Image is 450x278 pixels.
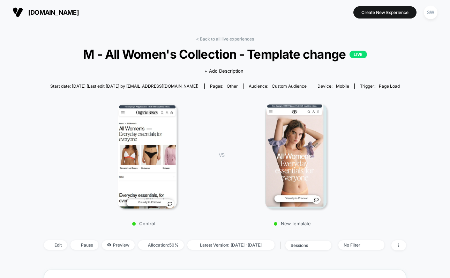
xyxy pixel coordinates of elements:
[204,68,243,75] span: + Add Description
[249,83,307,89] div: Audience:
[350,51,367,58] p: LIVE
[10,7,81,18] button: [DOMAIN_NAME]
[118,104,177,208] img: Control main
[196,36,254,42] a: < Back to all live experiences
[219,152,224,158] span: VS
[291,243,318,248] div: sessions
[353,6,417,19] button: Create New Experience
[312,83,354,89] span: Device:
[138,240,184,250] span: Allocation: 50%
[70,240,98,250] span: Pause
[210,83,238,89] div: Pages:
[227,83,238,89] span: other
[336,83,349,89] span: mobile
[231,221,353,226] p: New template
[360,83,400,89] div: Trigger:
[379,83,400,89] span: Page Load
[344,242,372,248] div: No Filter
[28,9,79,16] span: [DOMAIN_NAME]
[102,240,135,250] span: Preview
[83,221,205,226] p: Control
[50,83,198,89] span: Start date: [DATE] (Last edit [DATE] by [EMAIL_ADDRESS][DOMAIN_NAME])
[272,83,307,89] span: Custom Audience
[278,240,285,250] span: |
[44,240,67,250] span: Edit
[187,240,275,250] span: Latest Version: [DATE] - [DATE]
[265,104,327,208] img: New template main
[422,5,440,20] button: SW
[62,47,388,61] span: M - All Women's Collection - Template change
[424,6,437,19] div: SW
[13,7,23,17] img: Visually logo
